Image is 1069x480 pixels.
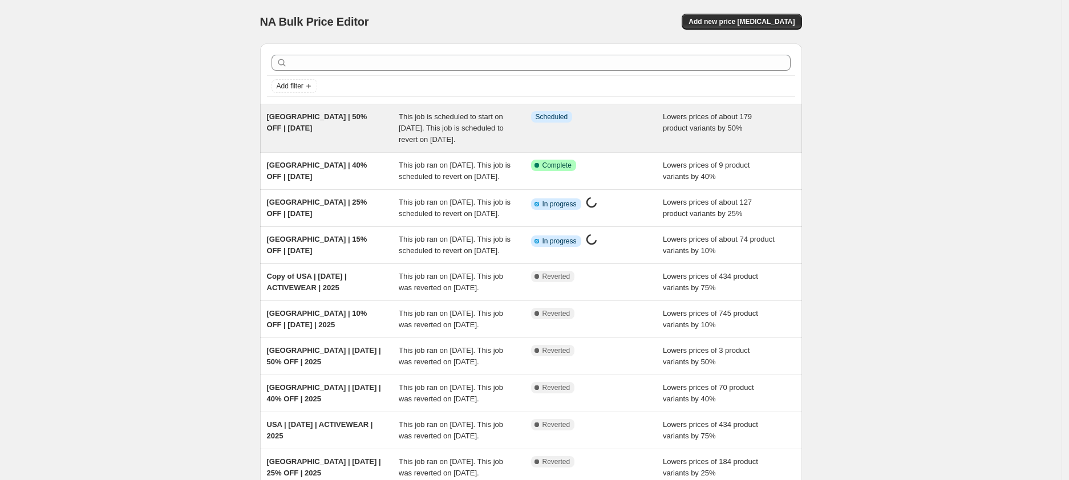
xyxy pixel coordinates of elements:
[663,235,775,255] span: Lowers prices of about 74 product variants by 10%
[267,309,367,329] span: [GEOGRAPHIC_DATA] | 10% OFF | [DATE] | 2025
[663,198,752,218] span: Lowers prices of about 127 product variants by 25%
[399,161,511,181] span: This job ran on [DATE]. This job is scheduled to revert on [DATE].
[399,112,504,144] span: This job is scheduled to start on [DATE]. This job is scheduled to revert on [DATE].
[399,198,511,218] span: This job ran on [DATE]. This job is scheduled to revert on [DATE].
[399,420,503,440] span: This job ran on [DATE]. This job was reverted on [DATE].
[663,272,758,292] span: Lowers prices of 434 product variants by 75%
[689,17,795,26] span: Add new price [MEDICAL_DATA]
[536,112,568,121] span: Scheduled
[267,420,373,440] span: USA | [DATE] | ACTIVEWEAR | 2025
[399,309,503,329] span: This job ran on [DATE]. This job was reverted on [DATE].
[267,161,367,181] span: [GEOGRAPHIC_DATA] | 40% OFF | [DATE]
[277,82,303,91] span: Add filter
[663,346,750,366] span: Lowers prices of 3 product variants by 50%
[542,383,570,392] span: Reverted
[542,457,570,466] span: Reverted
[267,272,347,292] span: Copy of USA | [DATE] | ACTIVEWEAR | 2025
[663,309,758,329] span: Lowers prices of 745 product variants by 10%
[542,346,570,355] span: Reverted
[663,161,750,181] span: Lowers prices of 9 product variants by 40%
[542,272,570,281] span: Reverted
[542,309,570,318] span: Reverted
[542,161,572,170] span: Complete
[267,198,367,218] span: [GEOGRAPHIC_DATA] | 25% OFF | [DATE]
[399,346,503,366] span: This job ran on [DATE]. This job was reverted on [DATE].
[663,383,754,403] span: Lowers prices of 70 product variants by 40%
[267,346,381,366] span: [GEOGRAPHIC_DATA] | [DATE] | 50% OFF | 2025
[399,383,503,403] span: This job ran on [DATE]. This job was reverted on [DATE].
[663,457,758,477] span: Lowers prices of 184 product variants by 25%
[267,235,367,255] span: [GEOGRAPHIC_DATA] | 15% OFF | [DATE]
[682,14,801,30] button: Add new price [MEDICAL_DATA]
[267,383,381,403] span: [GEOGRAPHIC_DATA] | [DATE] | 40% OFF | 2025
[260,15,369,28] span: NA Bulk Price Editor
[272,79,317,93] button: Add filter
[399,235,511,255] span: This job ran on [DATE]. This job is scheduled to revert on [DATE].
[663,112,752,132] span: Lowers prices of about 179 product variants by 50%
[542,237,577,246] span: In progress
[399,272,503,292] span: This job ran on [DATE]. This job was reverted on [DATE].
[542,420,570,429] span: Reverted
[267,112,367,132] span: [GEOGRAPHIC_DATA] | 50% OFF | [DATE]
[663,420,758,440] span: Lowers prices of 434 product variants by 75%
[399,457,503,477] span: This job ran on [DATE]. This job was reverted on [DATE].
[542,200,577,209] span: In progress
[267,457,381,477] span: [GEOGRAPHIC_DATA] | [DATE] | 25% OFF | 2025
